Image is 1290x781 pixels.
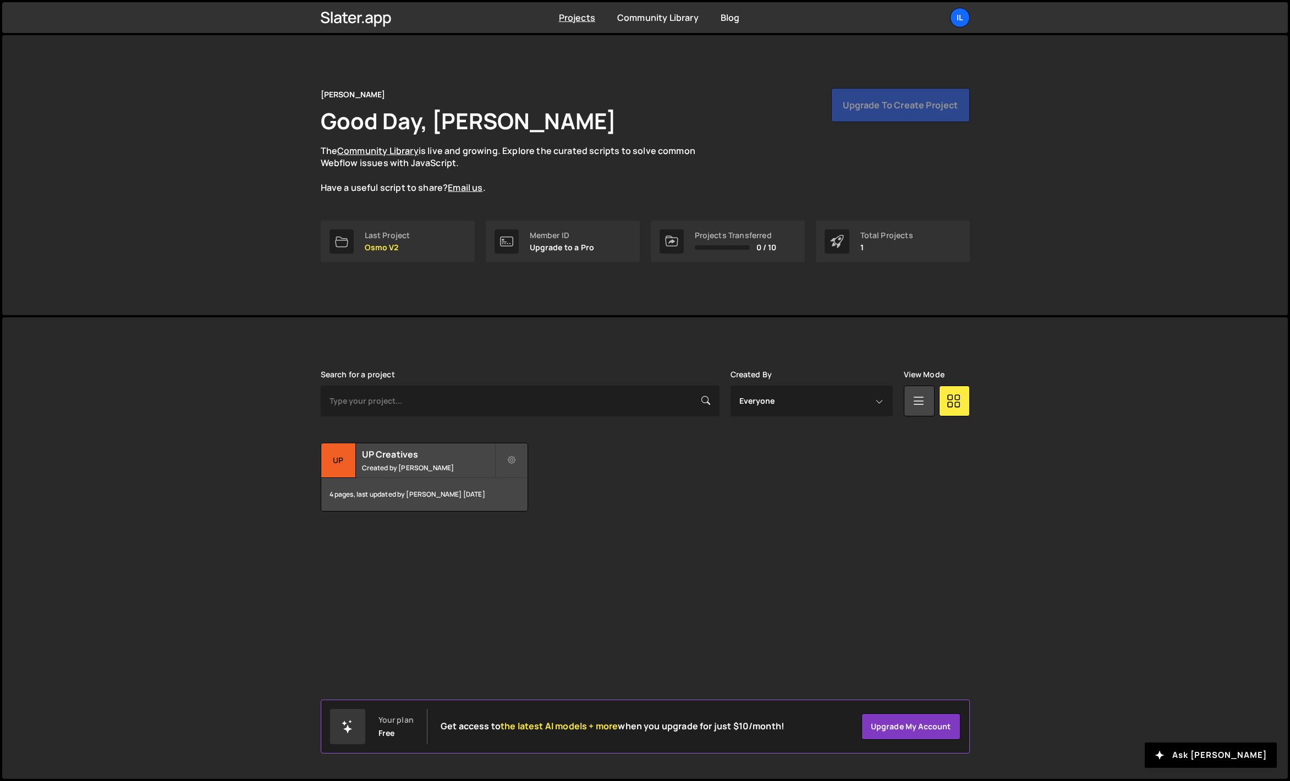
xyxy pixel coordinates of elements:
small: Created by [PERSON_NAME] [362,463,495,472]
a: Projects [559,12,595,24]
a: Community Library [337,145,419,157]
a: Il [950,8,970,28]
a: UP UP Creatives Created by [PERSON_NAME] 4 pages, last updated by [PERSON_NAME] [DATE] [321,443,528,512]
span: the latest AI models + more [501,720,618,732]
label: Search for a project [321,370,395,379]
p: 1 [860,243,913,252]
label: View Mode [904,370,945,379]
div: Projects Transferred [695,231,777,240]
p: The is live and growing. Explore the curated scripts to solve common Webflow issues with JavaScri... [321,145,717,194]
div: 4 pages, last updated by [PERSON_NAME] [DATE] [321,478,528,511]
div: Last Project [365,231,410,240]
div: Your plan [378,716,414,724]
p: Upgrade to a Pro [530,243,595,252]
div: Total Projects [860,231,913,240]
p: Osmo V2 [365,243,410,252]
button: Ask [PERSON_NAME] [1145,743,1277,768]
span: 0 / 10 [756,243,777,252]
div: UP [321,443,356,478]
h2: Get access to when you upgrade for just $10/month! [441,721,784,732]
input: Type your project... [321,386,720,416]
label: Created By [731,370,772,379]
a: Community Library [617,12,699,24]
div: Free [378,729,395,738]
a: Email us [448,182,482,194]
a: Last Project Osmo V2 [321,221,475,262]
div: Member ID [530,231,595,240]
a: Upgrade my account [861,713,960,740]
div: [PERSON_NAME] [321,88,386,101]
h2: UP Creatives [362,448,495,460]
a: Blog [721,12,740,24]
h1: Good Day, [PERSON_NAME] [321,106,617,136]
